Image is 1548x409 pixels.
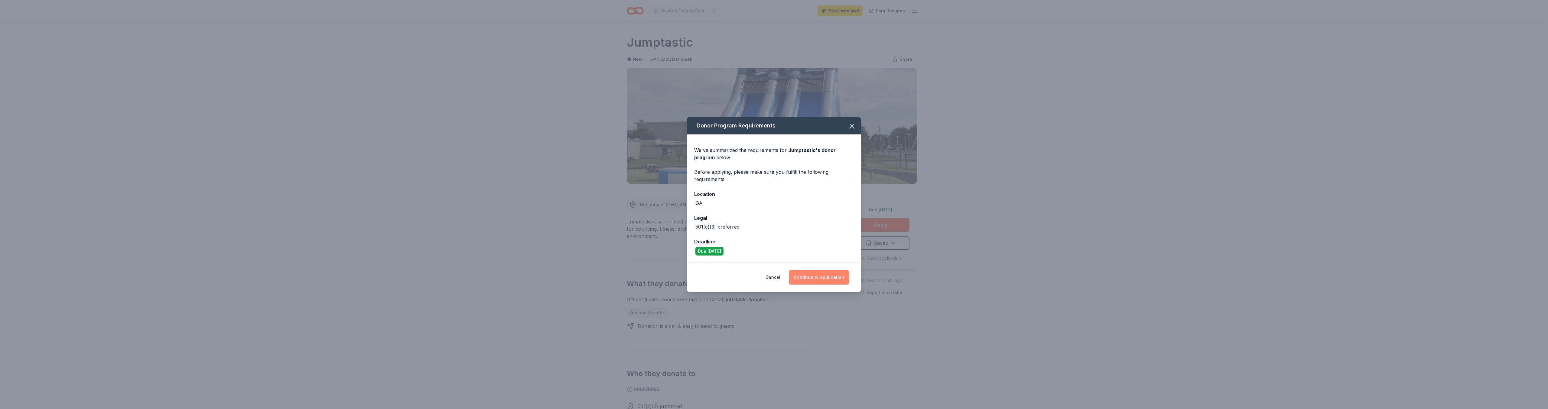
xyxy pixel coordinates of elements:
[694,168,854,183] div: Before applying, please make sure you fulfill the following requirements:
[789,270,849,285] button: Continue to application
[694,238,854,246] div: Deadline
[766,270,780,285] button: Cancel
[694,147,854,161] div: We've summarized the requirements for below.
[695,247,724,256] div: Due [DATE]
[695,200,703,207] div: GA
[694,214,854,222] div: Legal
[695,223,740,230] div: 501(c)(3) preferred
[687,117,861,134] div: Donor Program Requirements
[694,190,854,198] div: Location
